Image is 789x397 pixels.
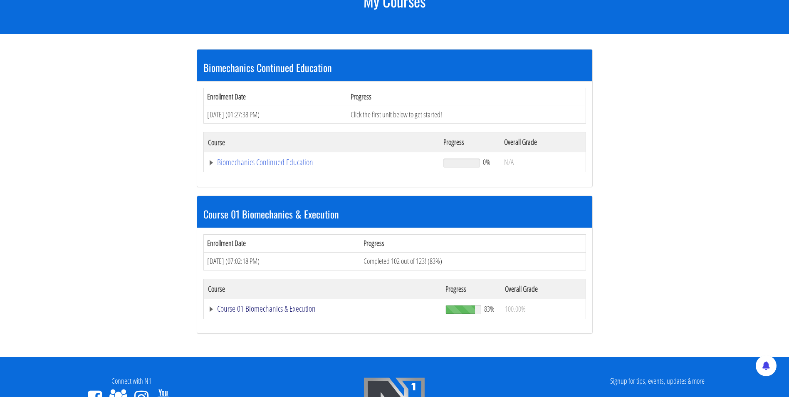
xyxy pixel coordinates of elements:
th: Overall Grade [500,132,586,152]
td: Click the first unit below to get started! [347,106,586,124]
th: Progress [347,88,586,106]
td: Completed 102 out of 123! (83%) [360,252,586,270]
a: Biomechanics Continued Education [208,158,435,166]
th: Course [203,132,439,152]
th: Enrollment Date [203,235,360,253]
th: Progress [439,132,500,152]
th: Enrollment Date [203,88,347,106]
h3: Course 01 Biomechanics & Execution [203,208,586,219]
th: Overall Grade [501,279,586,299]
h3: Biomechanics Continued Education [203,62,586,73]
td: [DATE] (07:02:18 PM) [203,252,360,270]
h4: Signup for tips, events, updates & more [532,377,783,385]
a: Course 01 Biomechanics & Execution [208,305,438,313]
span: 83% [484,304,495,313]
th: Progress [360,235,586,253]
td: [DATE] (01:27:38 PM) [203,106,347,124]
td: 100.00% [501,299,586,319]
th: Course [203,279,441,299]
span: 0% [483,157,490,166]
td: N/A [500,152,586,172]
th: Progress [441,279,501,299]
h4: Connect with N1 [6,377,257,385]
